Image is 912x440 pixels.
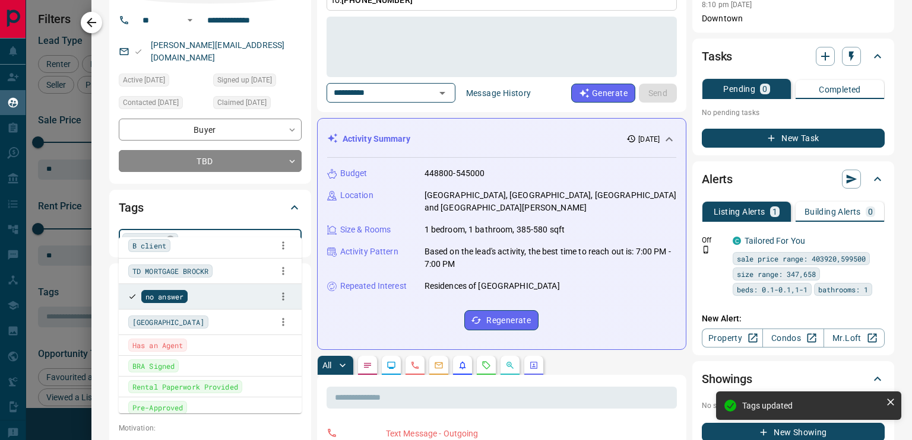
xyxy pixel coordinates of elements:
svg: Agent Actions [529,361,539,370]
div: Tasks [702,42,885,71]
span: TD MORTGAGE BROCKR [132,265,208,277]
div: Thu Aug 14 2025 [213,74,302,90]
p: Motivation: [119,423,302,433]
svg: Requests [482,361,491,370]
a: Mr.Loft [824,329,885,347]
span: Signed up [DATE] [217,74,272,86]
span: no answer [145,291,183,302]
div: Thu Aug 14 2025 [213,96,302,113]
p: 0 [762,85,767,93]
p: 8:10 pm [DATE] [702,1,752,9]
span: [GEOGRAPHIC_DATA] [132,316,204,328]
button: Close [281,231,297,248]
div: condos.ca [733,237,741,245]
button: Open [434,85,451,101]
svg: Opportunities [505,361,515,370]
div: Showings [702,365,885,393]
h2: Tags [119,198,144,217]
h2: Alerts [702,170,733,189]
p: Budget [340,167,368,180]
h2: Showings [702,369,752,388]
span: BRA Signed [132,360,175,372]
svg: Push Notification Only [702,245,710,254]
p: Activity Summary [343,133,410,145]
p: Listing Alerts [714,208,765,216]
p: Size & Rooms [340,224,391,236]
span: Pre-Approved [132,401,183,413]
div: Buyer [119,119,302,141]
svg: Calls [410,361,420,370]
span: B client [132,240,166,251]
span: Active [DATE] [123,74,165,86]
p: Text Message - Outgoing [386,428,672,440]
span: Contacted [DATE] [123,97,179,109]
div: Tags [119,193,302,222]
span: Claimed [DATE] [217,97,267,109]
p: Completed [819,85,861,94]
span: bathrooms: 1 [818,283,868,295]
div: Alerts [702,165,885,193]
p: [GEOGRAPHIC_DATA], [GEOGRAPHIC_DATA], [GEOGRAPHIC_DATA] and [GEOGRAPHIC_DATA][PERSON_NAME] [425,189,676,214]
p: New Alert: [702,313,885,325]
p: Off [702,235,726,245]
svg: Notes [363,361,372,370]
span: sale price range: 403920,599500 [737,253,866,264]
p: No showings booked [702,400,885,411]
span: beds: 0.1-0.1,1-1 [737,283,807,295]
button: Generate [571,84,635,103]
div: Thu Aug 14 2025 [119,74,207,90]
div: TBD [119,150,302,172]
svg: Emails [434,361,444,370]
a: [PERSON_NAME][EMAIL_ADDRESS][DOMAIN_NAME] [151,40,285,62]
a: Tailored For You [745,236,805,245]
a: Property [702,329,763,347]
button: Message History [459,84,539,103]
p: [DATE] [638,134,660,145]
span: Has an Agent [132,339,183,351]
p: 1 bedroom, 1 bathroom, 385-580 sqft [425,224,565,236]
button: New Task [702,129,885,148]
p: 1 [772,208,777,216]
p: No pending tasks [702,104,885,122]
p: Pending [723,85,755,93]
p: 448800-545000 [425,167,485,180]
span: size range: 347,658 [737,268,816,280]
p: Downtown [702,12,885,25]
svg: Listing Alerts [458,361,467,370]
p: All [322,361,332,369]
div: no answer [122,233,178,246]
div: Activity Summary[DATE] [327,128,676,150]
svg: Lead Browsing Activity [387,361,396,370]
p: Based on the lead's activity, the best time to reach out is: 7:00 PM - 7:00 PM [425,245,676,270]
h2: Tasks [702,47,732,66]
svg: Email Valid [134,47,142,56]
p: Residences of [GEOGRAPHIC_DATA] [425,280,560,292]
p: Repeated Interest [340,280,407,292]
div: Thu Aug 14 2025 [119,96,207,113]
div: Tags updated [742,401,881,410]
span: Rental Paperwork Provided [132,381,238,393]
p: Building Alerts [805,208,861,216]
button: Open [183,13,197,27]
button: Regenerate [464,310,539,330]
span: no answer [126,234,164,245]
p: 0 [868,208,873,216]
p: Location [340,189,373,202]
a: Condos [762,329,824,347]
p: Activity Pattern [340,245,398,258]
